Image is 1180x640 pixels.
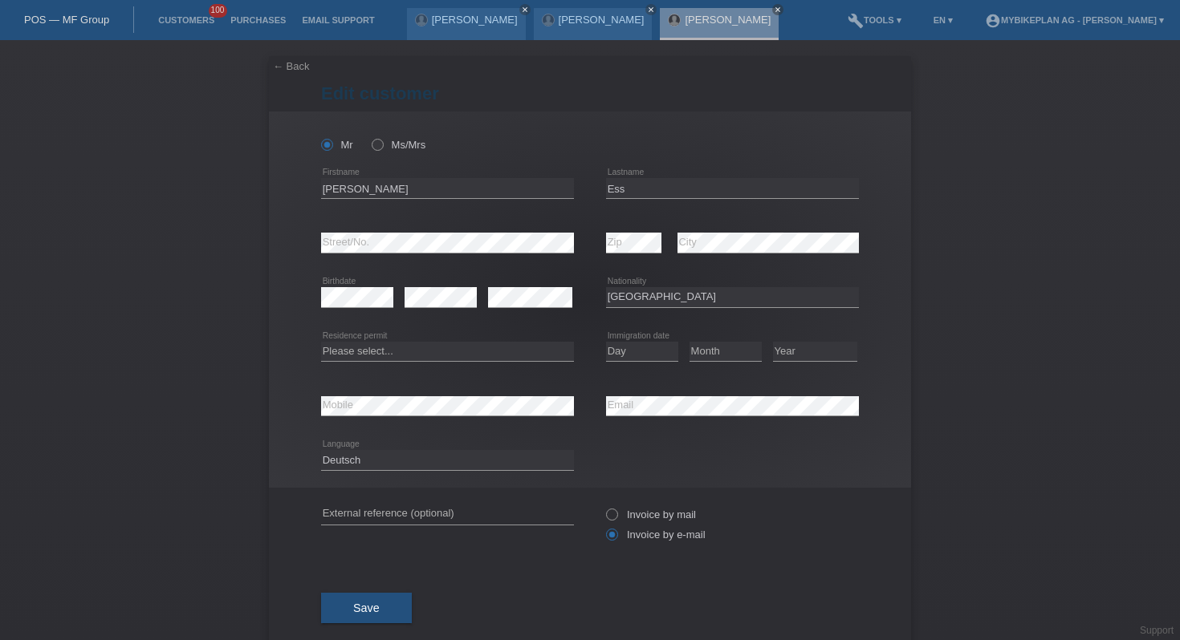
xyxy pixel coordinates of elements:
[606,508,616,529] input: Invoice by mail
[222,15,294,25] a: Purchases
[848,13,864,29] i: build
[321,83,859,103] h1: Edit customer
[559,14,645,26] a: [PERSON_NAME]
[1140,625,1174,636] a: Support
[24,14,109,26] a: POS — MF Group
[840,15,909,25] a: buildTools ▾
[685,14,771,26] a: [PERSON_NAME]
[353,602,380,614] span: Save
[321,139,353,151] label: Mr
[645,4,657,15] a: close
[321,593,412,623] button: Save
[647,6,655,14] i: close
[772,4,783,15] a: close
[977,15,1172,25] a: account_circleMybikeplan AG - [PERSON_NAME] ▾
[372,139,382,149] input: Ms/Mrs
[774,6,782,14] i: close
[926,15,961,25] a: EN ▾
[273,60,310,72] a: ← Back
[519,4,531,15] a: close
[209,4,228,18] span: 100
[150,15,222,25] a: Customers
[432,14,518,26] a: [PERSON_NAME]
[606,529,706,541] label: Invoice by e-mail
[606,529,616,549] input: Invoice by e-mail
[985,13,1001,29] i: account_circle
[321,139,332,149] input: Mr
[372,139,425,151] label: Ms/Mrs
[606,508,696,521] label: Invoice by mail
[521,6,529,14] i: close
[294,15,382,25] a: Email Support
